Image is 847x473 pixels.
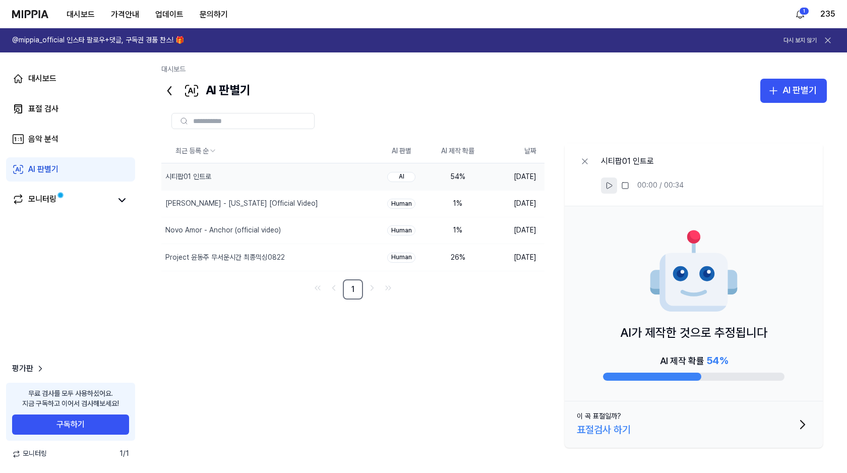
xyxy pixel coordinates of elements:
[648,226,739,317] img: AI
[327,281,341,295] a: Go to previous page
[783,36,817,45] button: 다시 보지 않기
[147,1,192,28] a: 업데이트
[373,139,430,163] th: AI 판별
[311,281,325,295] a: Go to first page
[820,8,835,20] button: 235
[165,172,211,182] div: 시티팝01 인트로
[6,157,135,182] a: AI 판별기
[6,67,135,91] a: 대시보드
[365,281,379,295] a: Go to next page
[28,133,58,145] div: 음악 분석
[12,363,33,375] span: 평가판
[387,253,415,263] div: Human
[438,172,478,182] div: 54 %
[161,79,251,103] div: AI 판별기
[119,449,129,459] span: 1 / 1
[22,389,119,408] div: 무료 검사를 모두 사용하셨어요. 지금 구독하고 이어서 검사해보세요!
[486,163,544,190] td: [DATE]
[577,422,631,438] div: 표절검사 하기
[620,323,767,342] p: AI가 제작한 것으로 추정됩니다
[343,279,363,300] a: 1
[12,10,48,18] img: logo
[637,181,684,191] div: 00:00 / 00:34
[12,193,111,207] a: 모니터링
[577,411,621,422] div: 이 곡 표절일까?
[28,73,56,85] div: 대시보드
[486,139,544,163] th: 날짜
[165,199,318,209] div: [PERSON_NAME] - [US_STATE] [Official Video]
[58,5,103,25] button: 대시보드
[161,279,544,300] nav: pagination
[28,163,58,175] div: AI 판별기
[12,35,184,45] h1: @mippia_official 인스타 팔로우+댓글, 구독권 경품 찬스! 🎁
[12,363,45,375] a: 평가판
[6,127,135,151] a: 음악 분석
[387,199,415,209] div: Human
[12,449,47,459] span: 모니터링
[438,225,478,235] div: 1 %
[165,225,281,235] div: Novo Amor - Anchor (official video)
[387,225,415,235] div: Human
[12,415,129,435] button: 구독하기
[792,6,808,22] button: 알림1
[760,79,827,103] button: AI 판별기
[161,65,186,73] a: 대시보드
[6,97,135,121] a: 표절 검사
[794,8,806,20] img: 알림
[486,217,544,244] td: [DATE]
[486,190,544,217] td: [DATE]
[28,103,58,115] div: 표절 검사
[601,155,684,167] div: 시티팝01 인트로
[438,253,478,263] div: 26 %
[381,281,395,295] a: Go to last page
[438,199,478,209] div: 1 %
[165,253,285,263] div: Project 윤동주 무서운시간 최종믹싱0822
[192,5,236,25] button: 문의하기
[486,244,544,271] td: [DATE]
[28,193,56,207] div: 모니터링
[660,352,728,369] div: AI 제작 확률
[430,139,486,163] th: AI 제작 확률
[706,354,728,367] span: 54 %
[147,5,192,25] button: 업데이트
[103,5,147,25] button: 가격안내
[387,172,415,182] div: AI
[782,83,817,98] div: AI 판별기
[565,401,823,448] button: 이 곡 표절일까?표절검사 하기
[799,7,809,15] div: 1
